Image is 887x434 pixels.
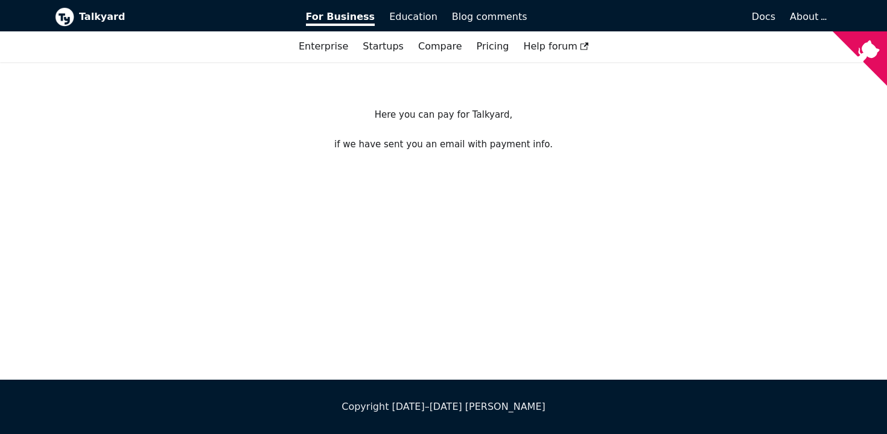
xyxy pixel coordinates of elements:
[418,40,462,52] a: Compare
[752,11,775,22] span: Docs
[55,7,74,27] img: Talkyard logo
[535,7,783,27] a: Docs
[55,399,832,415] div: Copyright [DATE]–[DATE] [PERSON_NAME]
[291,36,355,57] a: Enterprise
[306,11,375,26] span: For Business
[382,7,445,27] a: Education
[516,36,596,57] a: Help forum
[355,36,411,57] a: Startups
[452,11,527,22] span: Blog comments
[523,40,588,52] span: Help forum
[389,11,437,22] span: Education
[55,7,289,27] a: Talkyard logoTalkyard
[299,7,383,27] a: For Business
[79,9,289,25] b: Talkyard
[790,11,825,22] a: About
[469,36,517,57] a: Pricing
[445,7,535,27] a: Blog comments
